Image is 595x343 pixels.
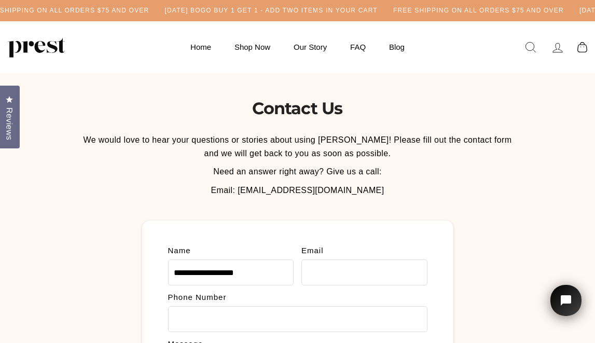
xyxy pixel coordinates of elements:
label: Name [168,246,294,254]
a: FAQ [340,37,376,57]
h5: Free Shipping on all orders $75 and over [393,6,564,15]
img: PREST ORGANICS [8,37,65,58]
h5: [DATE] BOGO BUY 1 GET 1 - ADD TWO ITEMS IN YOUR CART [164,6,377,15]
ul: Primary [180,37,415,57]
a: Our Story [283,37,337,57]
a: Home [180,37,222,57]
span: Email: [EMAIL_ADDRESS][DOMAIN_NAME] [211,186,384,195]
span: We would love to hear your questions or stories about using [PERSON_NAME]! Please fill out the co... [84,135,512,158]
span: Need an answer right away? Give us a call: [213,167,382,176]
h2: Contact Us [80,99,515,118]
a: Blog [379,37,415,57]
iframe: Tidio Chat [537,270,595,343]
label: Phone number [168,293,427,301]
span: Reviews [3,107,16,140]
a: Shop Now [224,37,281,57]
label: Email [301,246,427,254]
